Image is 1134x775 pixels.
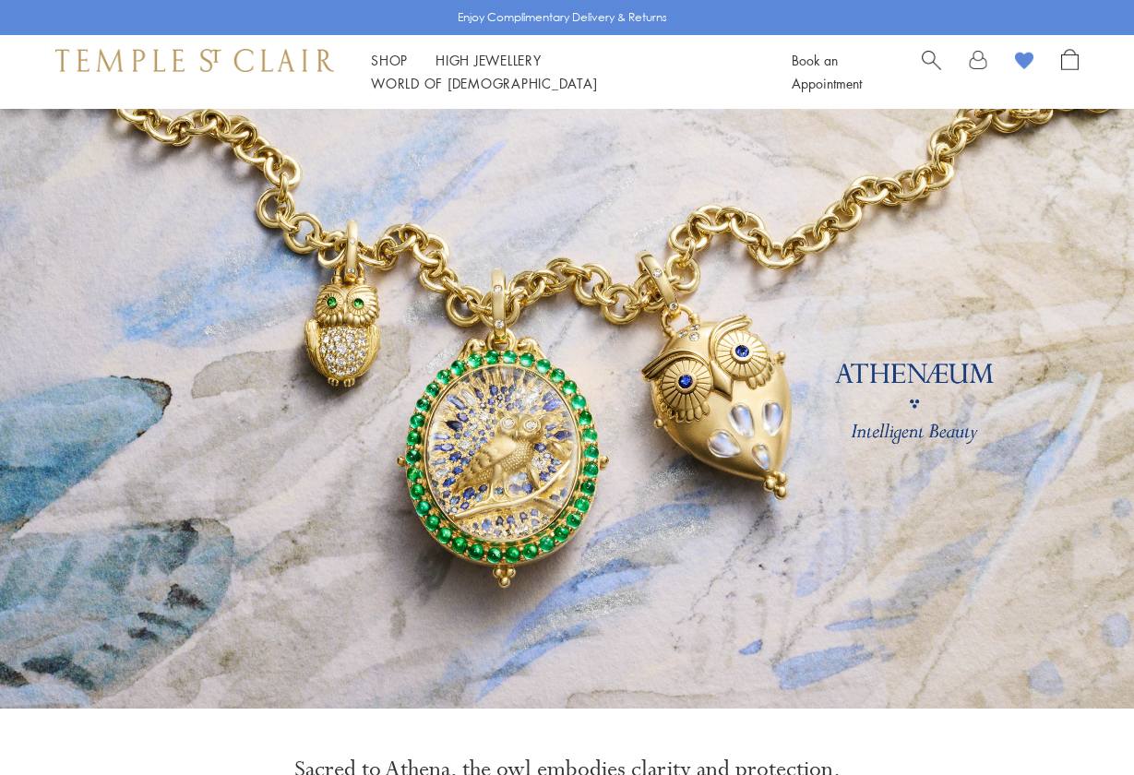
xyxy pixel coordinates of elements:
[1061,49,1079,95] a: Open Shopping Bag
[371,49,750,95] nav: Main navigation
[55,49,334,71] img: Temple St. Clair
[1042,688,1116,757] iframe: Gorgias live chat messenger
[458,8,667,27] p: Enjoy Complimentary Delivery & Returns
[436,51,542,69] a: High JewelleryHigh Jewellery
[922,49,941,95] a: Search
[371,51,408,69] a: ShopShop
[792,51,862,92] a: Book an Appointment
[1015,49,1033,77] a: View Wishlist
[371,74,597,92] a: World of [DEMOGRAPHIC_DATA]World of [DEMOGRAPHIC_DATA]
